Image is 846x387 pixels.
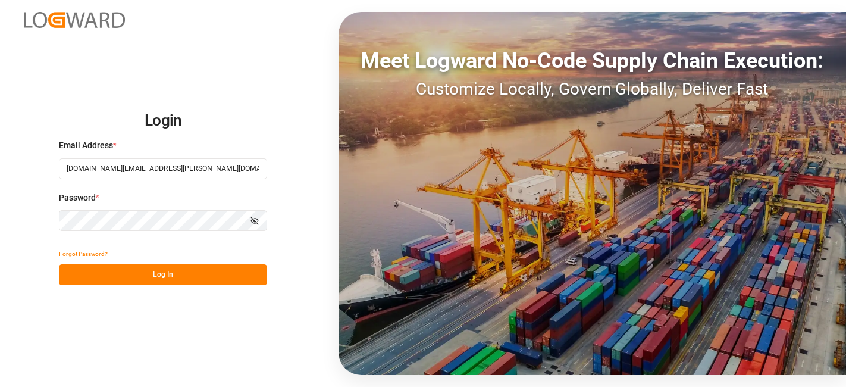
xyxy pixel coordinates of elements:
[59,139,113,152] span: Email Address
[59,192,96,204] span: Password
[59,264,267,285] button: Log In
[59,102,267,140] h2: Login
[339,77,846,102] div: Customize Locally, Govern Globally, Deliver Fast
[59,158,267,179] input: Enter your email
[59,244,108,264] button: Forgot Password?
[339,45,846,77] div: Meet Logward No-Code Supply Chain Execution:
[24,12,125,28] img: Logward_new_orange.png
